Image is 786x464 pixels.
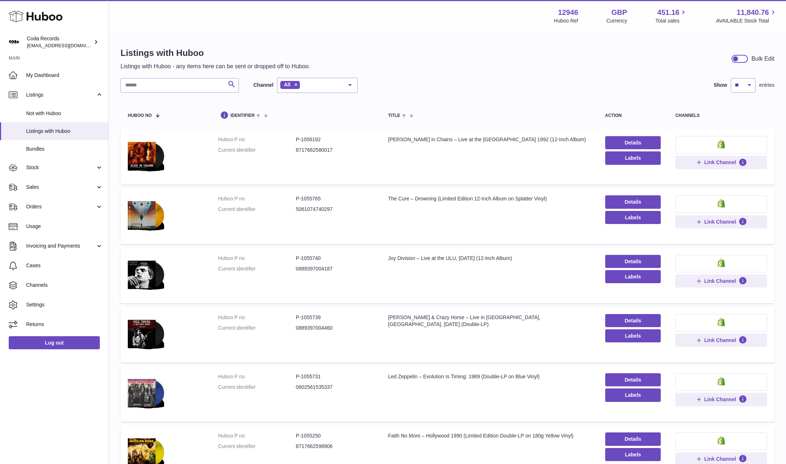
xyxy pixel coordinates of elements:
[611,8,627,17] strong: GBP
[717,318,725,326] img: shopify-small.png
[675,113,767,118] div: channels
[26,72,103,79] span: My Dashboard
[675,156,767,169] button: Link Channel
[296,432,374,439] dd: P-1055250
[717,259,725,267] img: shopify-small.png
[296,206,374,213] dd: 5061074740297
[128,314,164,353] img: Neil Young & Crazy Horse – Live in Nagoya, Japan, 3 March 1976 (Double-LP)
[296,255,374,262] dd: P-1055740
[388,373,591,380] div: Led Zeppelin – Evolution Is Timing: 1969 (Double-LP on Blue Vinyl)
[218,265,296,272] dt: Current identifier
[218,206,296,213] dt: Current identifier
[296,136,374,143] dd: P-1056192
[737,8,769,17] span: 11,840.76
[605,314,661,327] a: Details
[231,113,255,118] span: identifier
[752,55,774,63] div: Bulk Edit
[253,82,273,89] label: Channel
[716,17,777,24] span: AVAILABLE Stock Total
[704,278,736,284] span: Link Channel
[218,325,296,331] dt: Current identifier
[704,396,736,403] span: Link Channel
[717,377,725,386] img: shopify-small.png
[675,274,767,288] button: Link Channel
[26,243,95,249] span: Invoicing and Payments
[296,265,374,272] dd: 0889397004187
[218,147,296,154] dt: Current identifier
[657,8,679,17] span: 451.16
[388,136,591,143] div: [PERSON_NAME] in Chains – Live at the [GEOGRAPHIC_DATA] 1992 (12-Inch Album)
[9,37,20,48] img: haz@pcatmedia.com
[605,329,661,342] button: Labels
[26,321,103,328] span: Returns
[26,301,103,308] span: Settings
[218,384,296,391] dt: Current identifier
[121,62,310,70] p: Listings with Huboo - any items here can be sent or dropped off to Huboo.
[605,388,661,402] button: Labels
[388,113,400,118] span: title
[218,136,296,143] dt: Huboo P no
[27,35,92,49] div: Coda Records
[675,393,767,406] button: Link Channel
[605,195,661,208] a: Details
[218,373,296,380] dt: Huboo P no
[128,255,164,294] img: Joy Division – Live at the ULU, 8 February 1980 (12-Inch Album)
[121,47,310,59] h1: Listings with Huboo
[704,159,736,166] span: Link Channel
[554,17,578,24] div: Huboo Ref
[218,255,296,262] dt: Huboo P no
[655,17,688,24] span: Total sales
[605,270,661,283] button: Labels
[605,151,661,164] button: Labels
[26,164,95,171] span: Stock
[704,456,736,462] span: Link Channel
[675,334,767,347] button: Link Channel
[296,384,374,391] dd: 0602561535337
[27,42,107,48] span: [EMAIL_ADDRESS][DOMAIN_NAME]
[26,128,103,135] span: Listings with Huboo
[26,262,103,269] span: Cases
[26,203,95,210] span: Orders
[388,195,591,202] div: The Cure – Drowning (Limited Edition 12-Inch Album on Splatter Vinyl)
[605,448,661,461] button: Labels
[675,215,767,228] button: Link Channel
[296,325,374,331] dd: 0889397004460
[296,314,374,321] dd: P-1055739
[717,436,725,445] img: shopify-small.png
[128,195,164,235] img: The Cure – Drowning (Limited Edition 12-Inch Album on Splatter Vinyl)
[605,136,661,149] a: Details
[388,255,591,262] div: Joy Division – Live at the ULU, [DATE] (12-Inch Album)
[128,113,152,118] span: Huboo no
[26,223,103,230] span: Usage
[128,373,164,412] img: Led Zeppelin – Evolution Is Timing: 1969 (Double-LP on Blue Vinyl)
[284,82,290,87] span: All
[296,373,374,380] dd: P-1055731
[605,255,661,268] a: Details
[9,336,100,349] a: Log out
[218,432,296,439] dt: Huboo P no
[607,17,627,24] div: Currency
[388,432,591,439] div: Faith No More – Hollywood 1990 (Limited Edition Double-LP on 180g Yellow Vinyl)
[714,82,727,89] label: Show
[704,219,736,225] span: Link Channel
[26,146,103,152] span: Bundles
[218,314,296,321] dt: Huboo P no
[296,147,374,154] dd: 8717662580017
[759,82,774,89] span: entries
[704,337,736,343] span: Link Channel
[26,282,103,289] span: Channels
[717,199,725,208] img: shopify-small.png
[605,113,661,118] div: action
[218,195,296,202] dt: Huboo P no
[558,8,578,17] strong: 12946
[388,314,591,328] div: [PERSON_NAME] & Crazy Horse – Live in [GEOGRAPHIC_DATA], [GEOGRAPHIC_DATA], [DATE] (Double-LP)
[26,110,103,117] span: Not with Huboo
[218,443,296,450] dt: Current identifier
[716,8,777,24] a: 11,840.76 AVAILABLE Stock Total
[296,443,374,450] dd: 8717662598906
[605,211,661,224] button: Labels
[605,373,661,386] a: Details
[296,195,374,202] dd: P-1055765
[717,140,725,148] img: shopify-small.png
[605,432,661,445] a: Details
